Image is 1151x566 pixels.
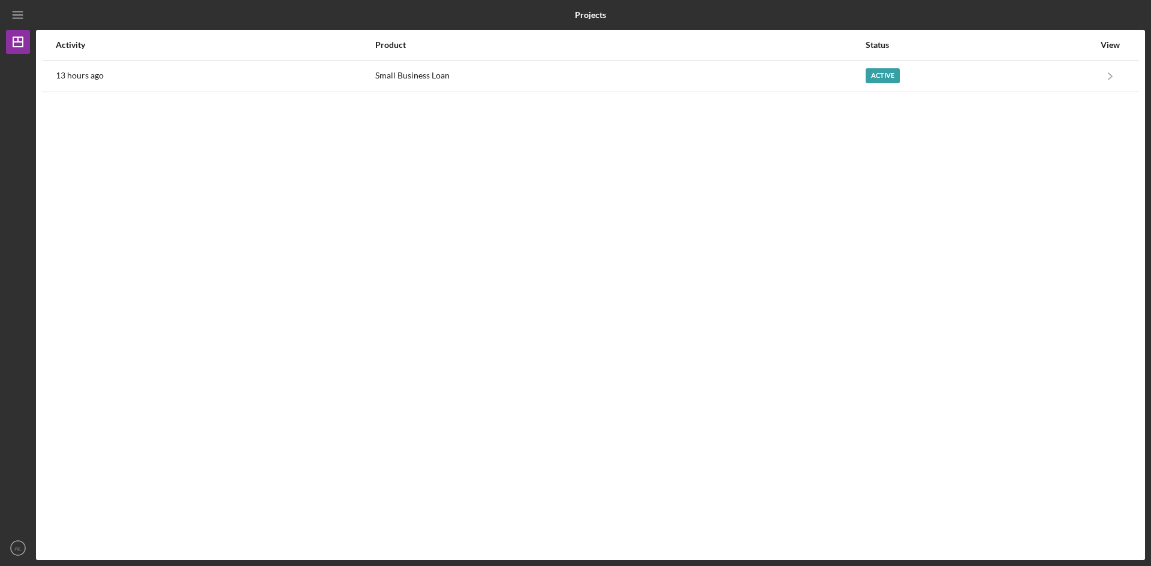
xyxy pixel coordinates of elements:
div: View [1095,40,1125,50]
div: Activity [56,40,374,50]
div: Status [866,40,1094,50]
button: AL [6,536,30,560]
div: Small Business Loan [375,61,864,91]
time: 2025-10-09 02:21 [56,71,104,80]
div: Active [866,68,900,83]
text: AL [14,545,22,552]
b: Projects [575,10,606,20]
div: Product [375,40,864,50]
